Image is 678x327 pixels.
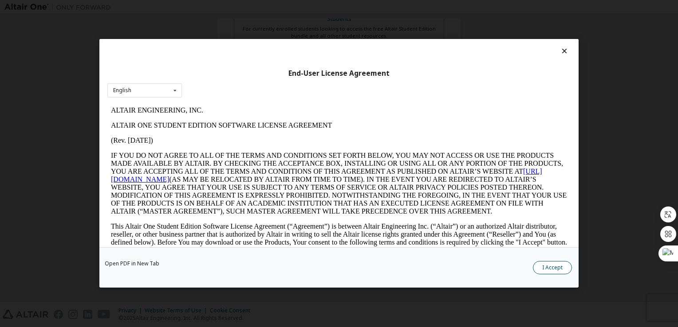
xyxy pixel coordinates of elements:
[107,69,571,78] div: End-User License Agreement
[113,88,131,93] div: English
[105,261,159,267] a: Open PDF in New Tab
[4,49,460,113] p: IF YOU DO NOT AGREE TO ALL OF THE TERMS AND CONDITIONS SET FORTH BELOW, YOU MAY NOT ACCESS OR USE...
[4,4,460,12] p: ALTAIR ENGINEERING, INC.
[4,19,460,27] p: ALTAIR ONE STUDENT EDITION SOFTWARE LICENSE AGREEMENT
[4,65,435,80] a: [URL][DOMAIN_NAME]
[4,34,460,42] p: (Rev. [DATE])
[4,120,460,152] p: This Altair One Student Edition Software License Agreement (“Agreement”) is between Altair Engine...
[533,261,572,275] button: I Accept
